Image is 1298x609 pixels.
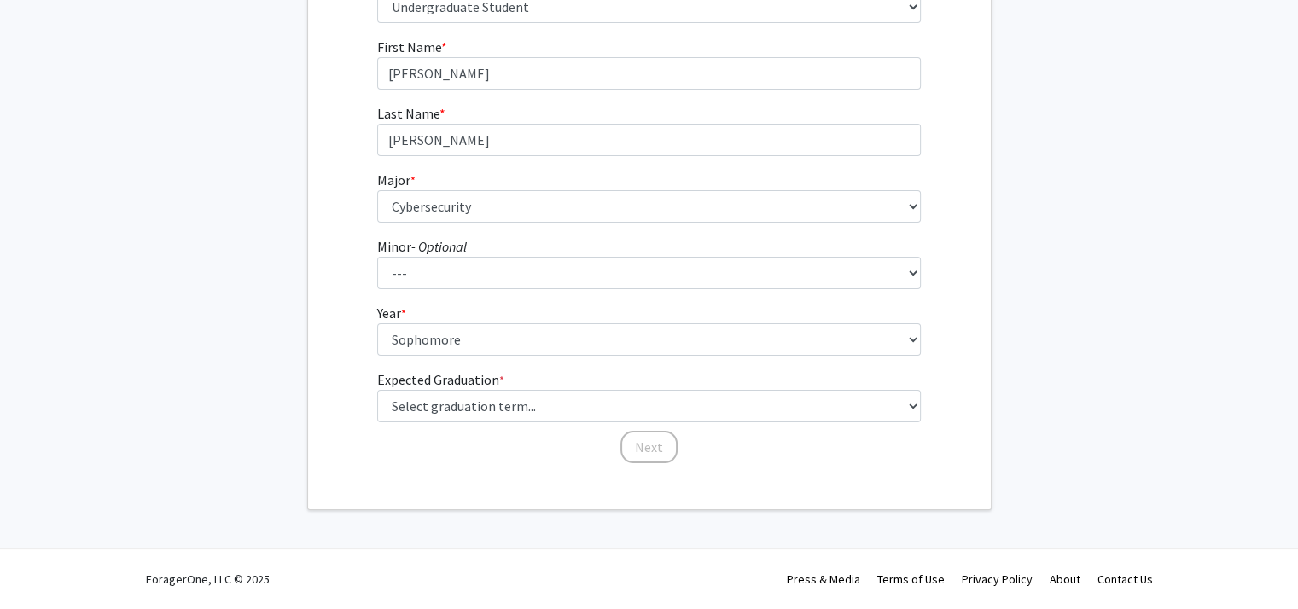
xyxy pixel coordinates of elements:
[377,303,406,323] label: Year
[377,170,416,190] label: Major
[377,369,504,390] label: Expected Graduation
[787,571,860,587] a: Press & Media
[377,236,467,257] label: Minor
[411,238,467,255] i: - Optional
[877,571,945,587] a: Terms of Use
[377,105,439,122] span: Last Name
[13,532,73,596] iframe: Chat
[377,38,441,55] span: First Name
[1050,571,1080,587] a: About
[146,549,270,609] div: ForagerOne, LLC © 2025
[962,571,1033,587] a: Privacy Policy
[620,431,678,463] button: Next
[1097,571,1153,587] a: Contact Us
